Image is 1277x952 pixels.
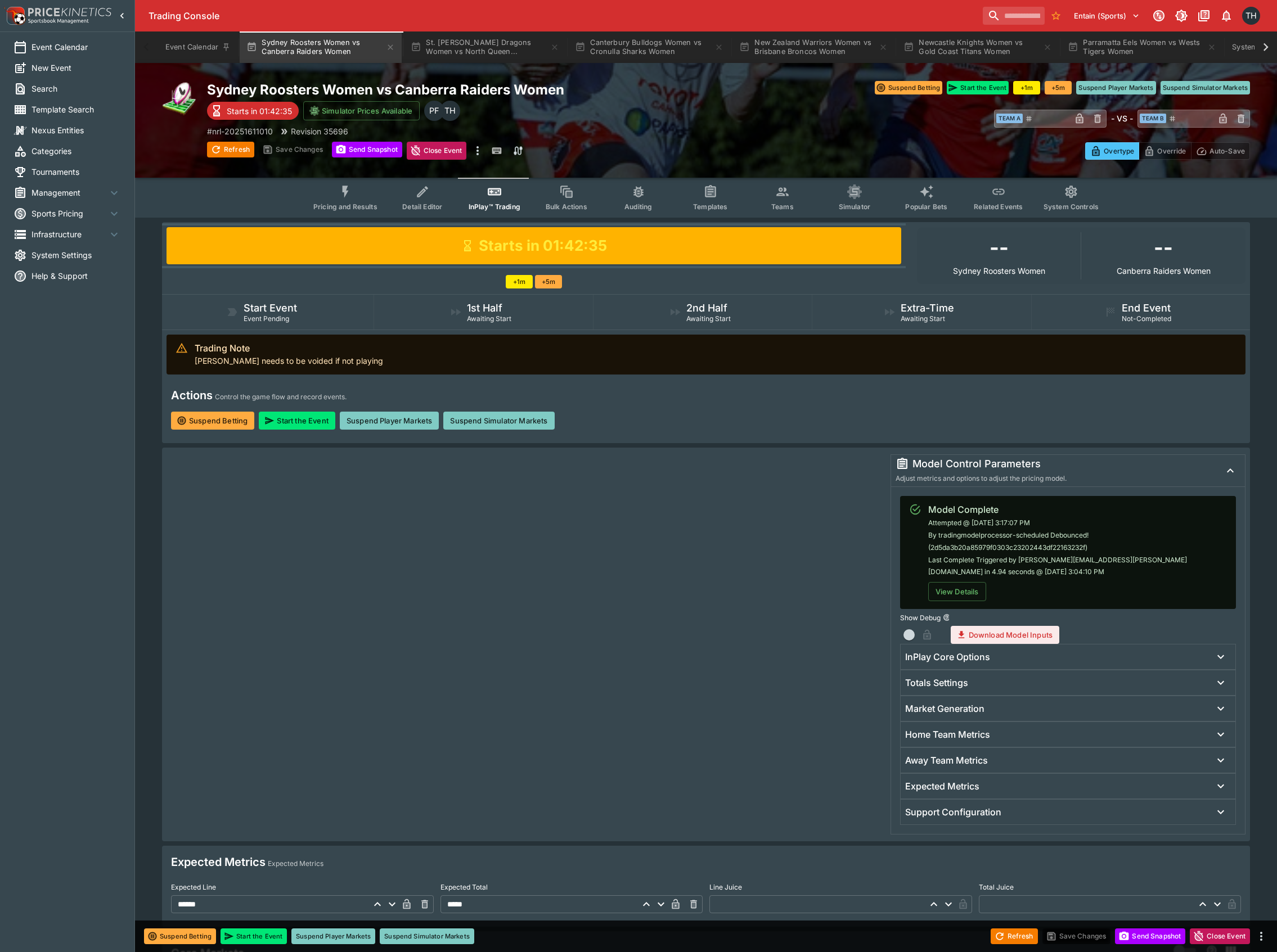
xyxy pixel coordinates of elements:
span: Template Search [32,103,121,115]
span: Team A [996,114,1023,123]
span: Event Pending [244,314,289,323]
h5: 1st Half [467,301,502,314]
span: New Event [32,62,121,74]
span: Teams [771,202,794,211]
button: Simulator Prices Available [303,101,420,120]
button: +5m [535,275,562,288]
p: Expected Metrics [268,858,323,869]
span: Simulator [839,202,870,211]
span: Not-Completed [1122,314,1171,323]
p: Override [1157,145,1186,157]
span: Awaiting Start [467,314,511,323]
button: Suspend Player Markets [1076,81,1155,94]
p: Sydney Roosters Women [953,267,1045,275]
button: Suspend Player Markets [291,928,375,944]
button: Auto-Save [1191,142,1250,160]
div: Todd Henderson [440,101,460,121]
div: Start From [1085,142,1250,160]
button: Start the Event [259,412,335,430]
button: Parramatta Eels Women vs Wests Tigers Women [1061,31,1223,63]
button: Sydney Roosters Women vs Canberra Raiders Women [240,31,402,63]
button: No Bookmarks [1047,7,1065,25]
h6: Market Generation [905,703,984,715]
span: Tournaments [32,166,121,178]
h6: InPlay Core Options [905,651,990,663]
img: rugby_league.png [162,81,198,117]
span: Awaiting Start [901,314,945,323]
button: Notifications [1216,6,1236,26]
button: Toggle light/dark mode [1171,6,1191,26]
button: Suspend Betting [171,412,254,430]
span: Awaiting Start [686,314,731,323]
span: Team B [1140,114,1166,123]
label: Total Juice [979,878,1242,895]
p: Revision 35696 [291,125,348,137]
button: Select Tenant [1067,7,1146,25]
h1: Starts in 01:42:35 [479,236,607,255]
span: Management [32,187,107,198]
div: Model Complete [928,503,1227,516]
h6: - VS - [1111,112,1133,124]
button: Send Snapshot [332,142,402,157]
h5: Extra-Time [901,301,954,314]
h5: Start Event [244,301,297,314]
h6: Home Team Metrics [905,729,990,741]
span: Nexus Entities [32,124,121,136]
div: Event type filters [304,178,1108,218]
span: [PERSON_NAME] needs to be voided if not playing [195,356,383,366]
span: Sports Pricing [32,207,107,219]
button: Overtype [1085,142,1139,160]
span: System Controls [1044,202,1099,211]
span: Related Events [974,202,1023,211]
button: +1m [1013,81,1040,94]
h6: Away Team Metrics [905,755,988,766]
button: View Details [928,582,986,601]
img: PriceKinetics Logo [3,4,26,27]
h6: Totals Settings [905,677,968,689]
h4: Actions [171,388,213,403]
h5: 2nd Half [686,301,727,314]
span: Search [32,83,121,94]
button: more [1254,930,1268,943]
p: Overtype [1104,145,1134,157]
button: Documentation [1194,6,1214,26]
span: Templates [693,202,727,211]
button: Suspend Betting [144,928,216,944]
label: Expected Total [440,878,703,895]
button: Newcastle Knights Women vs Gold Coast Titans Women [897,31,1059,63]
label: Expected Line [171,878,434,895]
div: Peter Fairgrieve [424,101,444,121]
h2: Copy To Clipboard [207,81,729,98]
span: Attempted @ [DATE] 3:17:07 PM By tradingmodelprocessor-scheduled Debounced! (2d5da3b20a85979f0303... [928,518,1187,576]
button: Start the Event [947,81,1009,94]
p: Starts in 01:42:35 [227,105,292,117]
input: search [983,7,1045,25]
p: Show Debug [900,613,941,622]
span: Categories [32,145,121,157]
div: Trading Console [149,10,978,22]
button: Override [1139,142,1191,160]
h1: -- [990,232,1009,263]
span: Event Calendar [32,41,121,53]
img: Sportsbook Management [28,19,89,24]
span: Popular Bets [905,202,947,211]
span: Bulk Actions [546,202,587,211]
button: more [471,142,484,160]
img: PriceKinetics [28,8,111,16]
button: Suspend Simulator Markets [443,412,554,430]
p: Control the game flow and record events. [215,391,347,403]
button: Refresh [991,928,1038,944]
button: Canterbury Bulldogs Women vs Cronulla Sharks Women [568,31,730,63]
span: Detail Editor [402,202,442,211]
button: Suspend Player Markets [340,412,439,430]
div: Trading Note [195,341,383,355]
span: Auditing [624,202,652,211]
button: +1m [506,275,533,288]
button: Event Calendar [159,31,237,63]
button: Refresh [207,142,254,157]
button: Todd Henderson [1239,3,1263,28]
span: InPlay™ Trading [469,202,520,211]
button: St. [PERSON_NAME] Dragons Women vs North Queen... [404,31,566,63]
span: Help & Support [32,270,121,282]
button: +5m [1045,81,1072,94]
